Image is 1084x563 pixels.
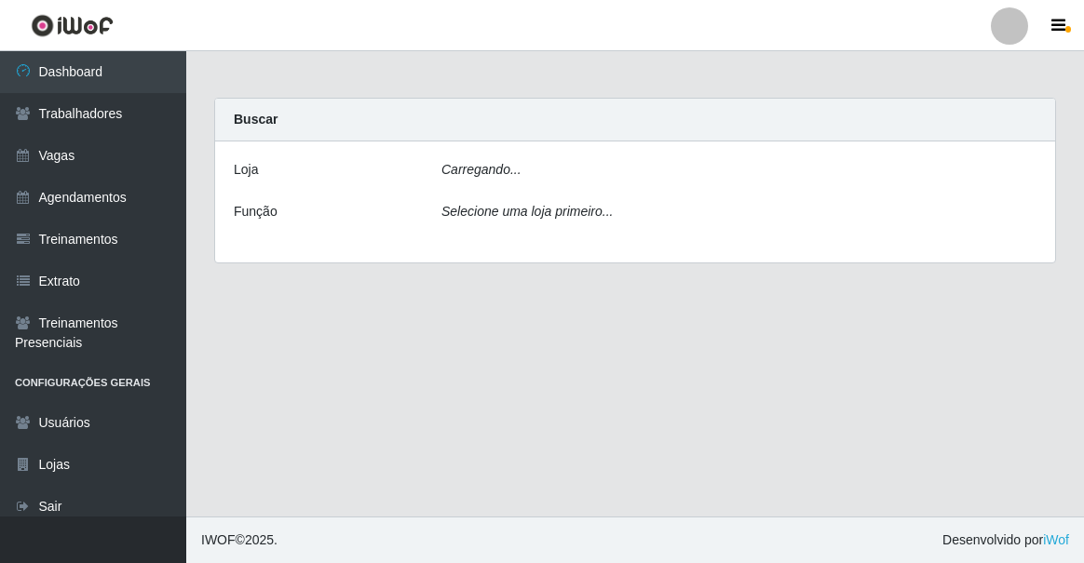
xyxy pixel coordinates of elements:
img: CoreUI Logo [31,14,114,37]
i: Selecione uma loja primeiro... [441,204,613,219]
span: Desenvolvido por [942,530,1069,550]
label: Loja [234,160,258,180]
i: Carregando... [441,162,522,177]
label: Função [234,202,278,221]
span: © 2025 . [201,530,278,550]
strong: Buscar [234,112,278,127]
a: iWof [1043,532,1069,547]
span: IWOF [201,532,236,547]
